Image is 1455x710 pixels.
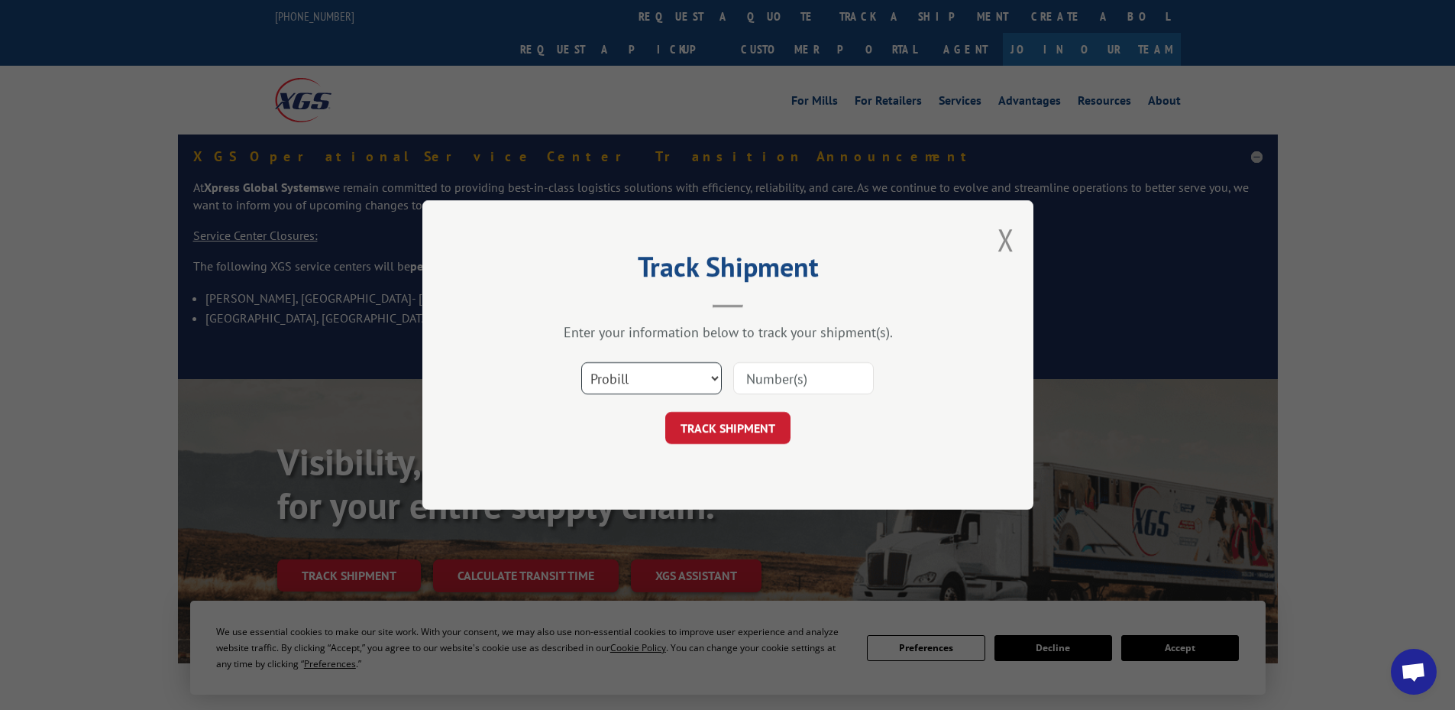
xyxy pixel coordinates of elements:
[997,219,1014,260] button: Close modal
[499,323,957,341] div: Enter your information below to track your shipment(s).
[1391,649,1437,695] a: Open chat
[665,412,791,444] button: TRACK SHIPMENT
[733,362,874,394] input: Number(s)
[499,256,957,285] h2: Track Shipment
